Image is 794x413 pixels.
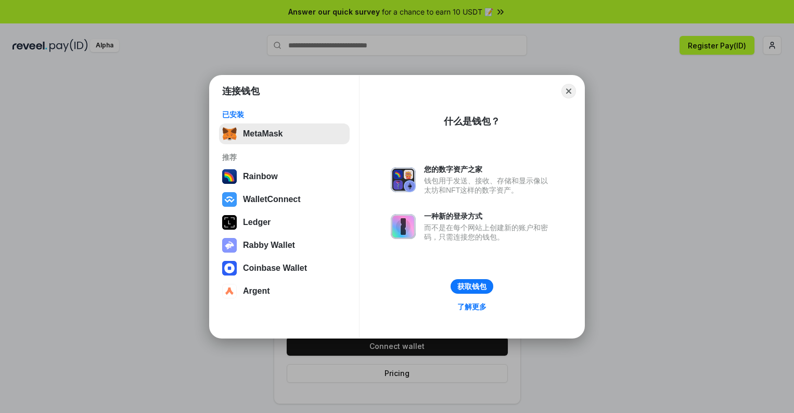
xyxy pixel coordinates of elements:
img: svg+xml,%3Csvg%20xmlns%3D%22http%3A%2F%2Fwww.w3.org%2F2000%2Fsvg%22%20width%3D%2228%22%20height%3... [222,215,237,230]
div: Argent [243,286,270,296]
div: 您的数字资产之家 [424,165,553,174]
img: svg+xml,%3Csvg%20width%3D%2228%22%20height%3D%2228%22%20viewBox%3D%220%200%2028%2028%22%20fill%3D... [222,284,237,298]
h1: 连接钱包 [222,85,260,97]
img: svg+xml,%3Csvg%20width%3D%2228%22%20height%3D%2228%22%20viewBox%3D%220%200%2028%2028%22%20fill%3D... [222,192,237,207]
div: 而不是在每个网站上创建新的账户和密码，只需连接您的钱包。 [424,223,553,242]
button: Rainbow [219,166,350,187]
div: MetaMask [243,129,283,139]
a: 了解更多 [451,300,493,314]
button: MetaMask [219,123,350,144]
div: 推荐 [222,153,347,162]
div: 了解更多 [457,302,486,311]
div: 什么是钱包？ [444,115,500,128]
img: svg+xml,%3Csvg%20fill%3D%22none%22%20height%3D%2233%22%20viewBox%3D%220%200%2035%2033%22%20width%... [222,127,237,141]
div: Ledger [243,218,271,227]
div: 钱包用于发送、接收、存储和显示像以太坊和NFT这样的数字资产。 [424,176,553,195]
div: Rabby Wallet [243,241,295,250]
div: Coinbase Wallet [243,264,307,273]
img: svg+xml,%3Csvg%20xmlns%3D%22http%3A%2F%2Fwww.w3.org%2F2000%2Fsvg%22%20fill%3D%22none%22%20viewBox... [222,238,237,253]
div: 已安装 [222,110,347,119]
img: svg+xml,%3Csvg%20width%3D%22120%22%20height%3D%22120%22%20viewBox%3D%220%200%20120%20120%22%20fil... [222,169,237,184]
button: Argent [219,281,350,302]
button: Close [561,84,576,98]
button: 获取钱包 [451,279,493,294]
button: Coinbase Wallet [219,258,350,279]
button: WalletConnect [219,189,350,210]
button: Rabby Wallet [219,235,350,256]
div: 获取钱包 [457,282,486,291]
img: svg+xml,%3Csvg%20xmlns%3D%22http%3A%2F%2Fwww.w3.org%2F2000%2Fsvg%22%20fill%3D%22none%22%20viewBox... [391,214,416,239]
div: Rainbow [243,172,278,181]
img: svg+xml,%3Csvg%20width%3D%2228%22%20height%3D%2228%22%20viewBox%3D%220%200%2028%2028%22%20fill%3D... [222,261,237,276]
div: 一种新的登录方式 [424,211,553,221]
img: svg+xml,%3Csvg%20xmlns%3D%22http%3A%2F%2Fwww.w3.org%2F2000%2Fsvg%22%20fill%3D%22none%22%20viewBox... [391,167,416,192]
button: Ledger [219,212,350,233]
div: WalletConnect [243,195,301,204]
